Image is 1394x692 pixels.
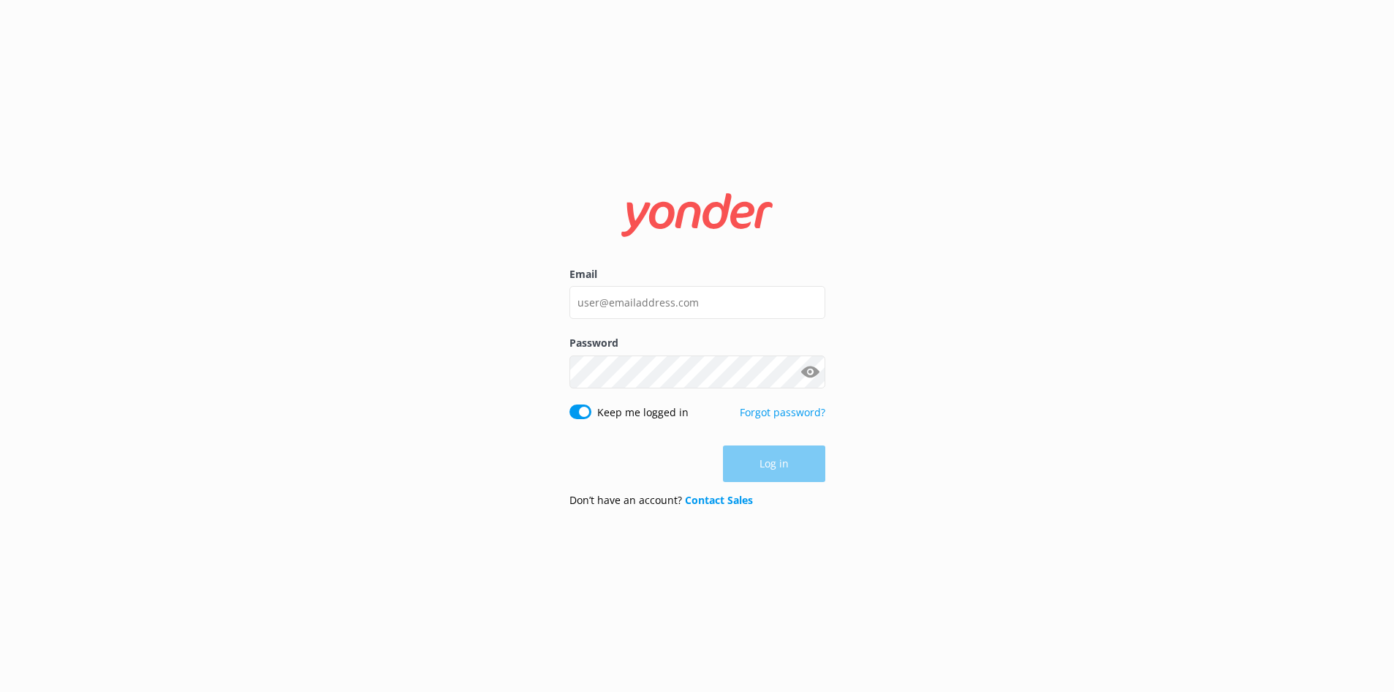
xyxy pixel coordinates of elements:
[569,286,825,319] input: user@emailaddress.com
[569,335,825,351] label: Password
[740,405,825,419] a: Forgot password?
[569,492,753,508] p: Don’t have an account?
[796,357,825,386] button: Show password
[685,493,753,507] a: Contact Sales
[597,405,689,421] label: Keep me logged in
[569,266,825,282] label: Email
